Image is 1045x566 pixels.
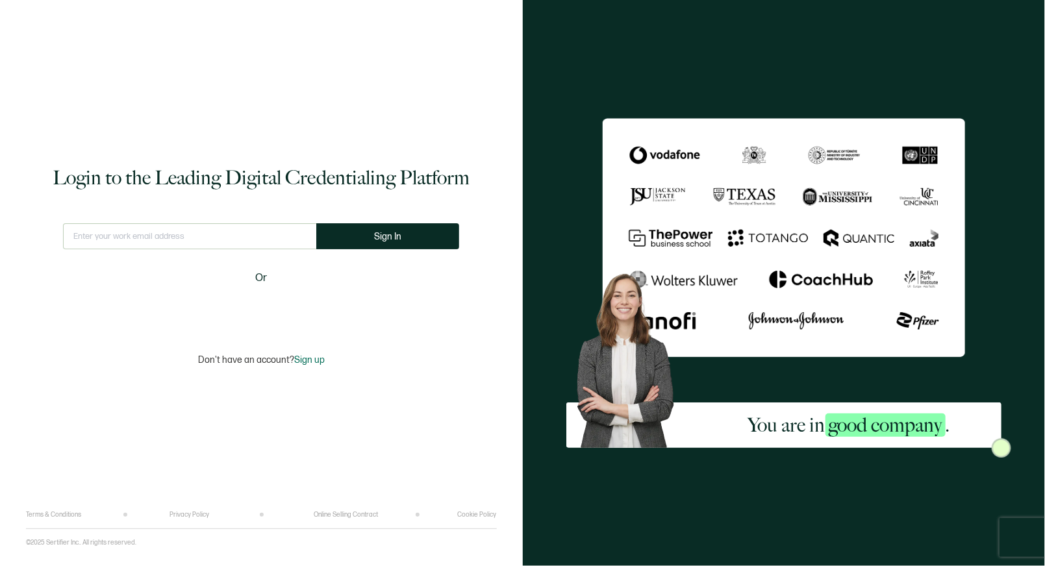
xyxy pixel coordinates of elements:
span: Or [255,270,267,286]
input: Enter your work email address [63,223,316,249]
img: Sertifier Login - You are in <span class="strong-h">good company</span>. Hero [566,265,697,448]
a: Cookie Policy [458,511,497,519]
a: Privacy Policy [170,511,210,519]
iframe: Sign in with Google Button [180,295,343,323]
div: Sign in with Google. Opens in new tab [186,295,336,323]
span: Sign In [374,232,401,241]
button: Sign In [316,223,459,249]
a: Online Selling Contract [314,511,378,519]
span: Sign up [294,354,325,365]
img: Sertifier Login - You are in <span class="strong-h">good company</span>. [603,118,965,357]
p: ©2025 Sertifier Inc.. All rights reserved. [26,539,136,547]
h2: You are in . [748,412,950,438]
p: Don't have an account? [198,354,325,365]
h1: Login to the Leading Digital Credentialing Platform [53,165,470,191]
a: Terms & Conditions [26,511,81,519]
span: good company [825,413,946,437]
img: Sertifier Login [992,438,1011,458]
